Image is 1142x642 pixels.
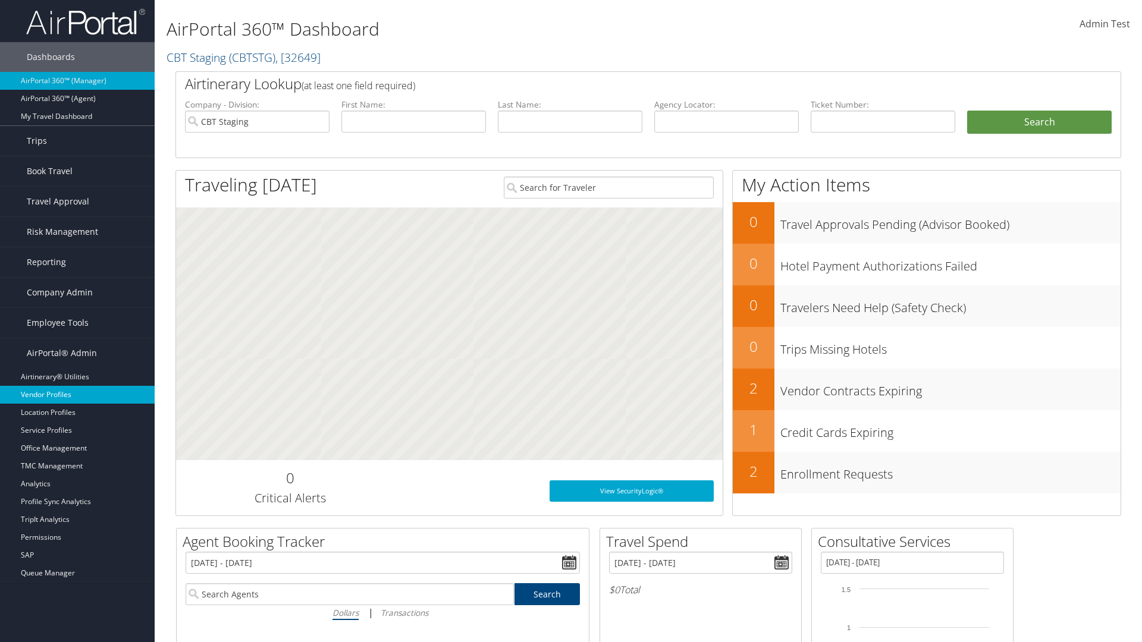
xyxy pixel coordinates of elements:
[229,49,275,65] span: ( CBTSTG )
[185,468,395,488] h2: 0
[780,335,1121,358] h3: Trips Missing Hotels
[27,247,66,277] span: Reporting
[733,378,774,398] h2: 2
[780,460,1121,483] h3: Enrollment Requests
[1080,17,1130,30] span: Admin Test
[733,327,1121,369] a: 0Trips Missing Hotels
[183,531,589,552] h2: Agent Booking Tracker
[733,420,774,440] h2: 1
[332,607,359,618] i: Dollars
[733,244,1121,285] a: 0Hotel Payment Authorizations Failed
[167,49,321,65] a: CBT Staging
[185,74,1033,94] h2: Airtinerary Lookup
[733,461,774,481] h2: 2
[381,607,428,618] i: Transactions
[733,295,774,315] h2: 0
[780,252,1121,275] h3: Hotel Payment Authorizations Failed
[818,531,1013,552] h2: Consultative Services
[514,583,581,605] a: Search
[654,99,799,111] label: Agency Locator:
[185,490,395,506] h3: Critical Alerts
[780,294,1121,316] h3: Travelers Need Help (Safety Check)
[186,583,514,605] input: Search Agents
[967,111,1112,134] button: Search
[733,212,774,232] h2: 0
[185,99,330,111] label: Company - Division:
[27,338,97,368] span: AirPortal® Admin
[1080,6,1130,43] a: Admin Test
[733,336,774,357] h2: 0
[733,172,1121,197] h1: My Action Items
[27,217,98,247] span: Risk Management
[609,583,620,596] span: $0
[27,278,93,307] span: Company Admin
[609,583,792,596] h6: Total
[780,418,1121,441] h3: Credit Cards Expiring
[504,177,714,199] input: Search for Traveler
[27,187,89,216] span: Travel Approval
[733,369,1121,410] a: 2Vendor Contracts Expiring
[498,99,642,111] label: Last Name:
[302,79,415,92] span: (at least one field required)
[186,605,580,620] div: |
[842,586,851,593] tspan: 1.5
[847,624,851,631] tspan: 1
[341,99,486,111] label: First Name:
[167,17,809,42] h1: AirPortal 360™ Dashboard
[733,452,1121,493] a: 2Enrollment Requests
[27,308,89,338] span: Employee Tools
[733,202,1121,244] a: 0Travel Approvals Pending (Advisor Booked)
[185,172,317,197] h1: Traveling [DATE]
[27,42,75,72] span: Dashboards
[275,49,321,65] span: , [ 32649 ]
[733,410,1121,452] a: 1Credit Cards Expiring
[27,126,47,156] span: Trips
[27,156,73,186] span: Book Travel
[26,8,145,36] img: airportal-logo.png
[780,377,1121,399] h3: Vendor Contracts Expiring
[606,531,801,552] h2: Travel Spend
[780,210,1121,233] h3: Travel Approvals Pending (Advisor Booked)
[550,480,714,502] a: View SecurityLogic®
[733,253,774,273] h2: 0
[811,99,955,111] label: Ticket Number:
[733,285,1121,327] a: 0Travelers Need Help (Safety Check)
